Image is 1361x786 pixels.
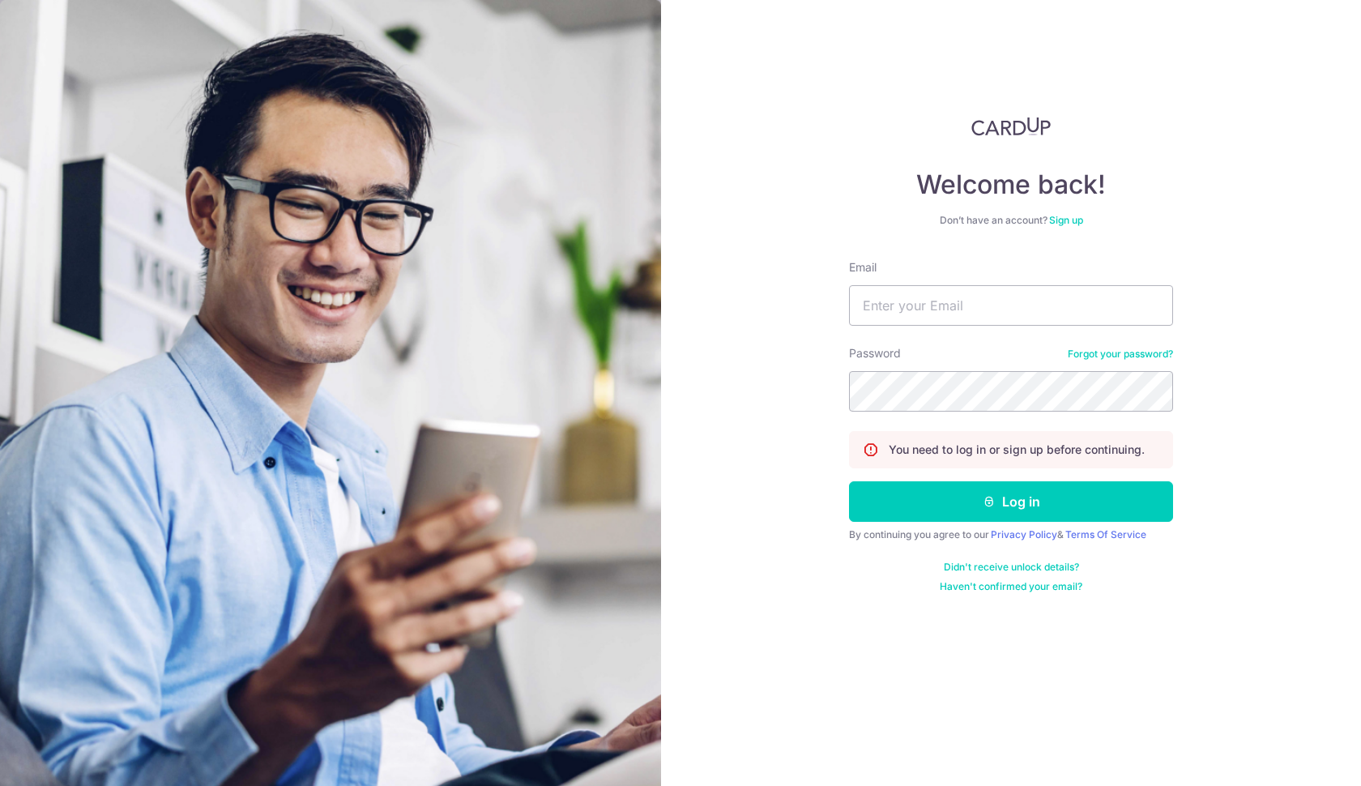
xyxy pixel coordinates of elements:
[849,528,1173,541] div: By continuing you agree to our &
[849,481,1173,522] button: Log in
[1049,214,1083,226] a: Sign up
[944,561,1079,574] a: Didn't receive unlock details?
[940,580,1082,593] a: Haven't confirmed your email?
[1068,348,1173,361] a: Forgot your password?
[849,259,877,276] label: Email
[1065,528,1146,540] a: Terms Of Service
[849,285,1173,326] input: Enter your Email
[849,169,1173,201] h4: Welcome back!
[849,345,901,361] label: Password
[849,214,1173,227] div: Don’t have an account?
[991,528,1057,540] a: Privacy Policy
[971,117,1051,136] img: CardUp Logo
[889,442,1145,458] p: You need to log in or sign up before continuing.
